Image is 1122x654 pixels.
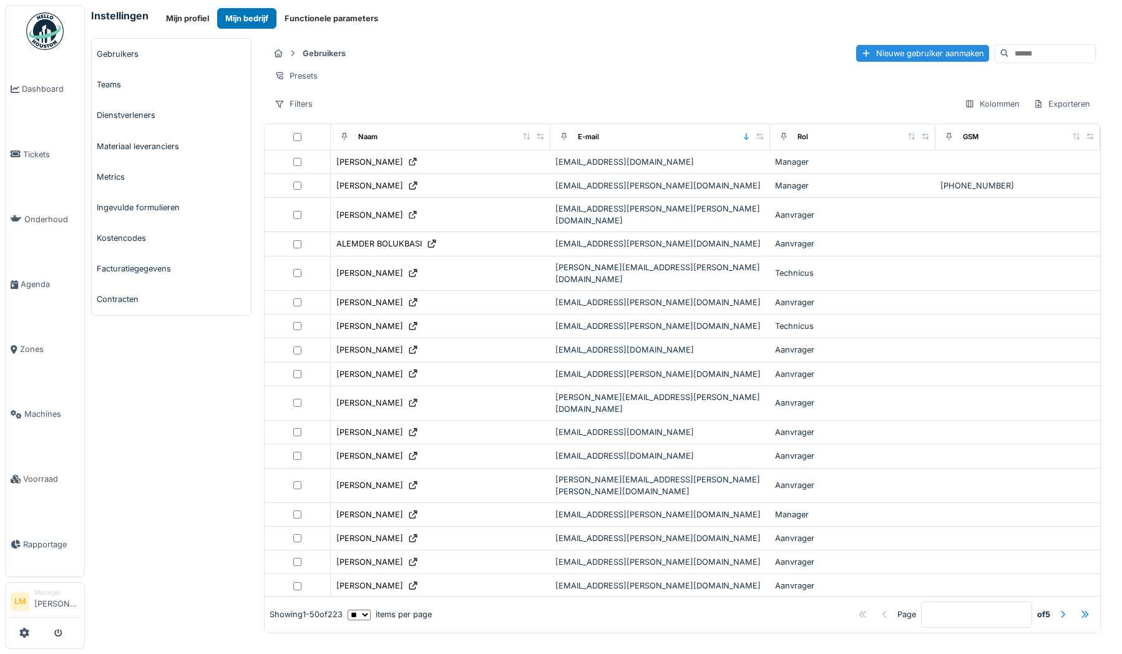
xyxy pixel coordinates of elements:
[775,426,930,438] div: Aanvrager
[26,12,64,50] img: Badge_color-CXgf-gQk.svg
[269,67,323,85] div: Presets
[555,203,765,227] div: [EMAIL_ADDRESS][PERSON_NAME][PERSON_NAME][DOMAIN_NAME]
[775,450,930,462] div: Aanvrager
[555,532,765,544] div: [EMAIL_ADDRESS][PERSON_NAME][DOMAIN_NAME]
[6,512,84,577] a: Rapportage
[775,296,930,308] div: Aanvrager
[6,382,84,447] a: Machines
[775,368,930,380] div: Aanvrager
[775,479,930,491] div: Aanvrager
[336,368,403,380] div: [PERSON_NAME]
[23,539,79,550] span: Rapportage
[555,180,765,192] div: [EMAIL_ADDRESS][PERSON_NAME][DOMAIN_NAME]
[555,344,765,356] div: [EMAIL_ADDRESS][DOMAIN_NAME]
[92,284,251,315] a: Contracten
[336,479,403,491] div: [PERSON_NAME]
[555,474,765,497] div: [PERSON_NAME][EMAIL_ADDRESS][PERSON_NAME][PERSON_NAME][DOMAIN_NAME]
[1037,608,1050,620] strong: of 5
[270,608,343,620] div: Showing 1 - 50 of 223
[775,156,930,168] div: Manager
[22,83,79,95] span: Dashboard
[21,278,79,290] span: Agenda
[775,397,930,409] div: Aanvrager
[775,267,930,279] div: Technicus
[555,580,765,592] div: [EMAIL_ADDRESS][PERSON_NAME][DOMAIN_NAME]
[775,532,930,544] div: Aanvrager
[6,187,84,251] a: Onderhoud
[34,588,79,615] li: [PERSON_NAME]
[775,556,930,568] div: Aanvrager
[24,213,79,225] span: Onderhoud
[555,450,765,462] div: [EMAIL_ADDRESS][DOMAIN_NAME]
[555,296,765,308] div: [EMAIL_ADDRESS][PERSON_NAME][DOMAIN_NAME]
[963,132,978,142] div: GSM
[91,10,149,22] h6: Instellingen
[336,580,403,592] div: [PERSON_NAME]
[336,238,422,250] div: ALEMDER BOLUKBASI
[555,261,765,285] div: [PERSON_NAME][EMAIL_ADDRESS][PERSON_NAME][DOMAIN_NAME]
[555,391,765,415] div: [PERSON_NAME][EMAIL_ADDRESS][PERSON_NAME][DOMAIN_NAME]
[775,580,930,592] div: Aanvrager
[6,251,84,316] a: Agenda
[775,180,930,192] div: Manager
[217,8,276,29] button: Mijn bedrijf
[336,156,403,168] div: [PERSON_NAME]
[775,209,930,221] div: Aanvrager
[92,69,251,100] a: Teams
[856,45,989,62] div: Nieuwe gebruiker aanmaken
[298,47,351,59] strong: Gebruikers
[92,223,251,253] a: Kostencodes
[92,253,251,284] a: Facturatiegegevens
[336,296,403,308] div: [PERSON_NAME]
[11,588,79,618] a: LM Manager[PERSON_NAME]
[336,320,403,332] div: [PERSON_NAME]
[336,180,403,192] div: [PERSON_NAME]
[6,122,84,187] a: Tickets
[775,238,930,250] div: Aanvrager
[336,509,403,520] div: [PERSON_NAME]
[336,532,403,544] div: [PERSON_NAME]
[940,180,1095,192] div: [PHONE_NUMBER]
[336,344,403,356] div: [PERSON_NAME]
[336,209,403,221] div: [PERSON_NAME]
[92,192,251,223] a: Ingevulde formulieren
[775,509,930,520] div: Manager
[158,8,217,29] button: Mijn profiel
[23,473,79,485] span: Voorraad
[276,8,386,29] button: Functionele parameters
[358,132,378,142] div: Naam
[269,95,318,113] div: Filters
[6,447,84,512] a: Voorraad
[775,344,930,356] div: Aanvrager
[92,39,251,69] a: Gebruikers
[336,426,403,438] div: [PERSON_NAME]
[897,608,916,620] div: Page
[1028,95,1096,113] div: Exporteren
[775,320,930,332] div: Technicus
[92,100,251,130] a: Dienstverleners
[555,320,765,332] div: [EMAIL_ADDRESS][PERSON_NAME][DOMAIN_NAME]
[336,450,403,462] div: [PERSON_NAME]
[34,588,79,597] div: Manager
[20,343,79,355] span: Zones
[24,408,79,420] span: Machines
[336,267,403,279] div: [PERSON_NAME]
[555,556,765,568] div: [EMAIL_ADDRESS][PERSON_NAME][DOMAIN_NAME]
[92,131,251,162] a: Materiaal leveranciers
[23,149,79,160] span: Tickets
[336,397,403,409] div: [PERSON_NAME]
[798,132,808,142] div: Rol
[11,592,29,611] li: LM
[6,57,84,122] a: Dashboard
[6,317,84,382] a: Zones
[555,238,765,250] div: [EMAIL_ADDRESS][PERSON_NAME][DOMAIN_NAME]
[92,162,251,192] a: Metrics
[959,95,1025,113] div: Kolommen
[555,426,765,438] div: [EMAIL_ADDRESS][DOMAIN_NAME]
[336,556,403,568] div: [PERSON_NAME]
[555,509,765,520] div: [EMAIL_ADDRESS][PERSON_NAME][DOMAIN_NAME]
[348,608,432,620] div: items per page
